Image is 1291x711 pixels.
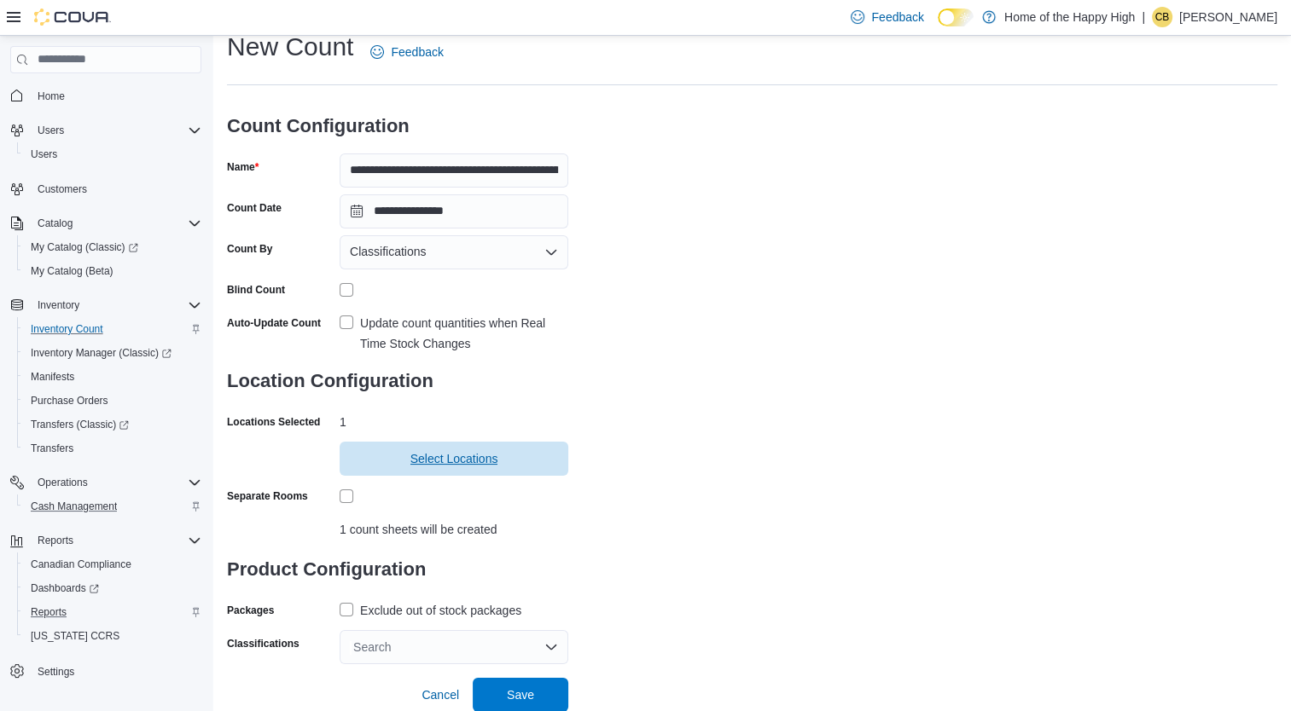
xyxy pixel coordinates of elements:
button: Manifests [17,365,208,389]
span: Customers [38,182,87,196]
a: My Catalog (Beta) [24,261,120,281]
label: Classifications [227,637,299,650]
button: Customers [3,176,208,201]
span: Transfers [31,442,73,455]
button: Cash Management [17,494,208,518]
span: Dark Mode [938,26,939,27]
button: Inventory Count [17,317,208,341]
span: Reports [24,602,201,622]
button: Settings [3,658,208,683]
button: Operations [3,471,208,494]
button: Users [3,118,208,142]
a: My Catalog (Classic) [17,235,208,259]
p: | [1142,7,1145,27]
span: My Catalog (Beta) [24,261,201,281]
span: Inventory Count [31,322,103,336]
span: Operations [38,476,88,489]
span: Manifests [24,367,201,387]
span: My Catalog (Classic) [24,237,201,257]
a: Dashboards [17,576,208,600]
span: Transfers (Classic) [31,418,129,431]
span: Settings [38,665,74,679]
a: Canadian Compliance [24,554,138,575]
div: Update count quantities when Real Time Stock Changes [360,313,568,354]
div: 1 count sheets will be created [340,516,568,536]
span: Cancel [422,686,459,703]
span: My Catalog (Classic) [31,240,138,254]
input: Dark Mode [938,9,974,26]
a: Inventory Count [24,319,110,339]
span: Dashboards [31,581,99,595]
span: Purchase Orders [31,394,108,408]
span: Save [507,686,534,703]
nav: Complex example [10,77,201,709]
button: Users [31,120,71,141]
span: Home [31,85,201,107]
span: Inventory [38,298,79,312]
p: Home of the Happy High [1004,7,1135,27]
button: Inventory [31,295,86,315]
a: Inventory Manager (Classic) [17,341,208,365]
span: Inventory Manager (Classic) [31,346,172,360]
a: Transfers (Classic) [24,414,136,435]
span: Feedback [391,43,443,61]
span: Users [31,120,201,141]
a: Cash Management [24,496,124,517]
h3: Location Configuration [227,354,568,408]
span: Catalog [31,213,201,234]
span: Operations [31,472,201,493]
span: Users [38,124,64,137]
span: Transfers [24,438,201,459]
button: Select Locations [340,442,568,476]
h3: Product Configuration [227,542,568,597]
span: Settings [31,660,201,681]
button: Operations [31,472,95,493]
h3: Count Configuration [227,99,568,153]
span: Inventory Count [24,319,201,339]
button: Reports [17,600,208,624]
a: Transfers [24,438,80,459]
span: Cash Management [31,500,117,513]
a: Users [24,144,64,165]
button: Catalog [3,211,208,235]
label: Locations Selected [227,415,320,429]
label: Count Date [227,201,282,215]
span: Customers [31,178,201,199]
button: Catalog [31,213,79,234]
span: Feedback [871,9,923,26]
a: Purchase Orders [24,390,115,411]
span: Inventory Manager (Classic) [24,343,201,363]
span: Users [24,144,201,165]
a: Reports [24,602,73,622]
a: Inventory Manager (Classic) [24,343,178,363]
span: Select Locations [410,450,498,467]
a: Settings [31,662,81,682]
button: My Catalog (Beta) [17,259,208,283]
button: Home [3,84,208,108]
span: Dashboards [24,578,201,598]
input: Press the down key to open a popover containing a calendar. [340,194,568,228]
div: 1 [340,408,568,429]
a: Manifests [24,367,81,387]
button: Canadian Compliance [17,552,208,576]
span: Reports [31,605,67,619]
span: Reports [38,534,73,547]
button: Reports [31,530,80,551]
span: Classifications [350,241,426,262]
div: Separate Rooms [227,489,308,503]
span: Inventory [31,295,201,315]
button: Reports [3,529,208,552]
a: Transfers (Classic) [17,413,208,436]
label: Count By [227,242,272,256]
label: Packages [227,604,274,617]
p: [PERSON_NAME] [1179,7,1277,27]
span: Manifests [31,370,74,384]
span: Washington CCRS [24,626,201,646]
img: Cova [34,9,111,26]
span: Purchase Orders [24,390,201,411]
span: CB [1155,7,1170,27]
span: Catalog [38,217,73,230]
a: Customers [31,179,94,199]
div: Blind Count [227,283,285,297]
button: [US_STATE] CCRS [17,624,208,648]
